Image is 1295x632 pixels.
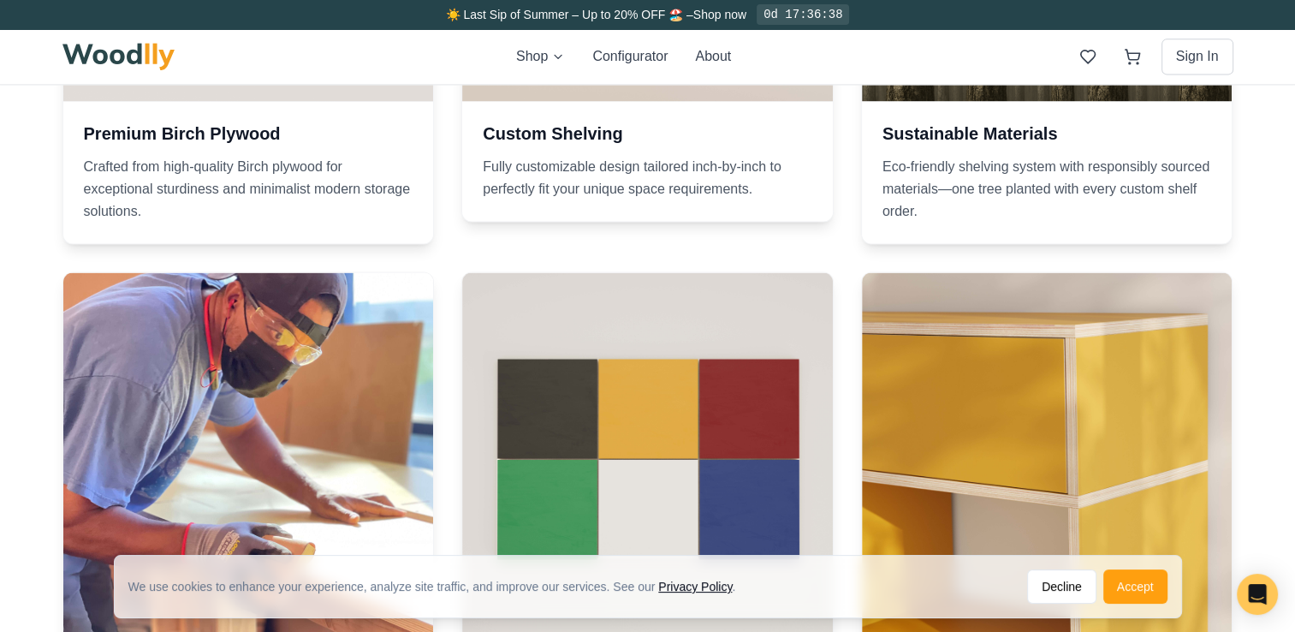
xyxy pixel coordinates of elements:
button: Decline [1027,569,1096,604]
div: We use cookies to enhance your experience, analyze site traffic, and improve our services. See our . [128,578,750,595]
button: Accept [1103,569,1167,604]
div: Open Intercom Messenger [1237,574,1278,615]
p: Crafted from high-quality Birch plywood for exceptional sturdiness and minimalist modern storage ... [84,156,413,223]
button: Sign In [1161,39,1233,75]
h3: Custom Shelving [483,122,812,146]
a: Privacy Policy [658,580,732,593]
button: About [695,46,731,67]
span: ☀️ Last Sip of Summer – Up to 20% OFF 🏖️ – [446,8,693,21]
h3: Sustainable Materials [882,122,1212,146]
img: Woodlly [62,43,175,70]
button: Shop [516,46,565,67]
button: Configurator [592,46,668,67]
p: Fully customizable design tailored inch-by-inch to perfectly fit your unique space requirements. [483,156,812,200]
div: 0d 17:36:38 [757,4,849,25]
a: Shop now [693,8,746,21]
h3: Premium Birch Plywood [84,122,413,146]
p: Eco-friendly shelving system with responsibly sourced materials—one tree planted with every custo... [882,156,1212,223]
